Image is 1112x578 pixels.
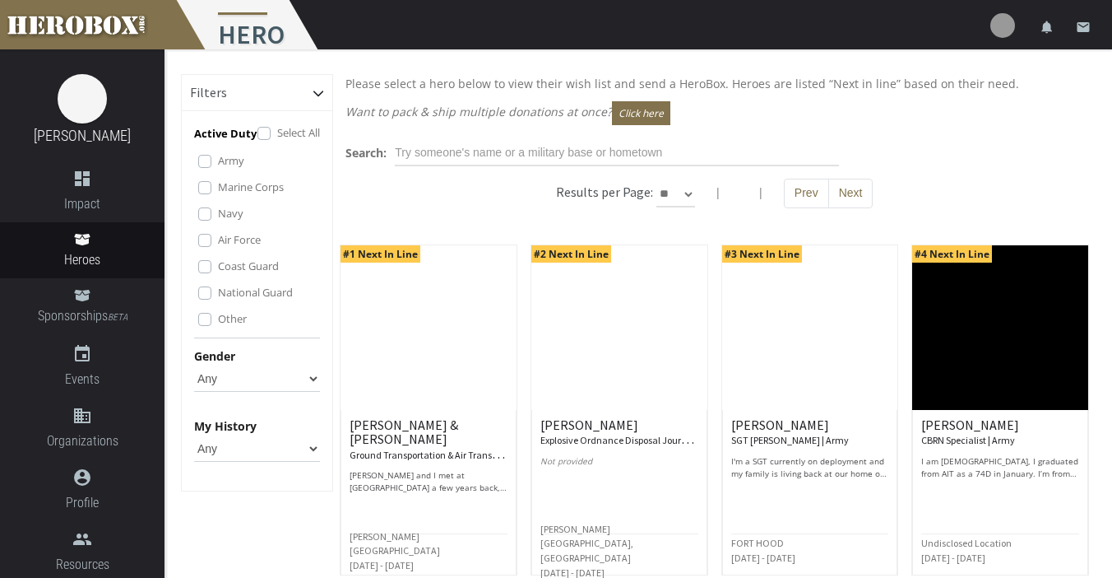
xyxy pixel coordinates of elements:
[911,245,1089,576] a: #4 Next In Line [PERSON_NAME] CBRN Specialist | Army I am [DEMOGRAPHIC_DATA], I graduated from AI...
[218,231,261,249] label: Air Force
[395,140,839,166] input: Try someone's name or a military base or hometown
[340,245,517,576] a: #1 Next In Line [PERSON_NAME] & [PERSON_NAME] Ground Transportation & Air Transportation | Air Fo...
[758,184,764,200] span: |
[218,151,244,170] label: Army
[921,537,1012,549] small: Undisclosed Location
[990,13,1015,38] img: user-image
[194,124,257,143] p: Active Duty
[345,101,1083,125] p: Want to pack & ship multiple donations at once?
[345,74,1083,93] p: Please select a hero below to view their wish list and send a HeroBox. Heroes are listed “Next in...
[921,434,1015,446] small: CBRN Specialist | Army
[731,418,889,447] h6: [PERSON_NAME]
[350,418,507,462] h6: [PERSON_NAME] & [PERSON_NAME]
[921,418,1079,447] h6: [PERSON_NAME]
[828,179,873,208] button: Next
[912,245,992,263] span: #4 Next In Line
[190,86,227,100] h6: Filters
[108,312,127,323] small: BETA
[731,434,849,446] small: SGT [PERSON_NAME] | Army
[531,245,611,263] span: #2 Next In Line
[722,245,802,263] span: #3 Next In Line
[556,184,653,200] h6: Results per Page:
[345,143,387,162] label: Search:
[58,74,107,124] img: image
[194,347,235,366] label: Gender
[350,445,572,462] small: Ground Transportation & Air Transportation | Air Force
[34,127,131,144] a: [PERSON_NAME]
[350,530,440,557] small: [PERSON_NAME][GEOGRAPHIC_DATA]
[715,184,721,200] span: |
[1040,20,1054,35] i: notifications
[531,245,708,576] a: #2 Next In Line [PERSON_NAME] Explosive Ordnance Disposal Journeyman | Air Force Not provided [PE...
[350,469,507,494] p: [PERSON_NAME] and I met at [GEOGRAPHIC_DATA] a few years back, and we got married earlier this ye...
[921,552,985,564] small: [DATE] - [DATE]
[218,283,293,301] label: National Guard
[721,245,899,576] a: #3 Next In Line [PERSON_NAME] SGT [PERSON_NAME] | Army I'm a SGT currently on deployment and my f...
[540,455,698,480] p: Not provided
[341,245,420,263] span: #1 Next In Line
[1076,20,1091,35] i: email
[194,417,257,436] label: My History
[731,455,889,480] p: I'm a SGT currently on deployment and my family is living back at our home on [GEOGRAPHIC_DATA]. ...
[218,178,284,196] label: Marine Corps
[540,418,698,447] h6: [PERSON_NAME]
[540,431,759,447] small: Explosive Ordnance Disposal Journeyman | Air Force
[921,455,1079,480] p: I am [DEMOGRAPHIC_DATA], I graduated from AIT as a 74D in January. I’m from [GEOGRAPHIC_DATA][US_...
[784,179,829,208] button: Prev
[277,124,320,142] label: Select All
[218,204,243,222] label: Navy
[218,310,247,328] label: Other
[612,101,670,125] button: Click here
[731,537,784,549] small: FORT HOOD
[218,257,279,275] label: Coast Guard
[350,559,414,571] small: [DATE] - [DATE]
[540,523,633,564] small: [PERSON_NAME][GEOGRAPHIC_DATA], [GEOGRAPHIC_DATA]
[731,552,795,564] small: [DATE] - [DATE]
